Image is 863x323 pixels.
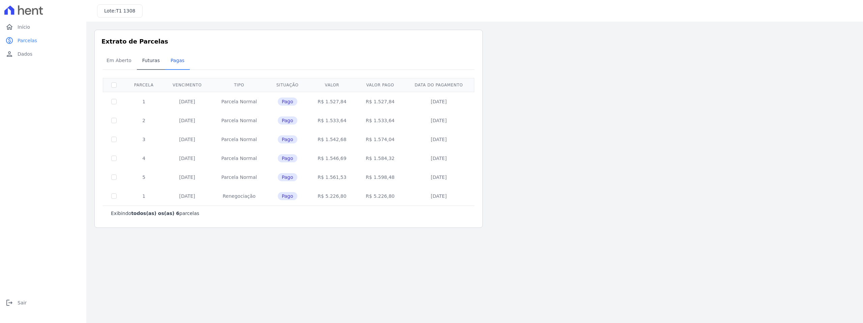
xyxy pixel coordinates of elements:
[163,111,211,130] td: [DATE]
[356,130,404,149] td: R$ 1.574,04
[111,210,199,217] p: Exibindo parcelas
[163,78,211,92] th: Vencimento
[111,118,117,123] input: Só é possível selecionar pagamentos em aberto
[137,52,165,70] a: Futuras
[163,168,211,187] td: [DATE]
[111,137,117,142] input: Só é possível selecionar pagamentos em aberto
[278,192,297,200] span: Pago
[211,149,267,168] td: Parcela Normal
[125,92,163,111] td: 1
[356,149,404,168] td: R$ 1.584,32
[125,111,163,130] td: 2
[125,149,163,168] td: 4
[211,130,267,149] td: Parcela Normal
[308,149,356,168] td: R$ 1.546,69
[18,51,32,57] span: Dados
[404,130,473,149] td: [DATE]
[308,168,356,187] td: R$ 1.561,53
[125,130,163,149] td: 3
[404,149,473,168] td: [DATE]
[102,54,136,67] span: Em Aberto
[356,111,404,130] td: R$ 1.533,64
[125,78,163,92] th: Parcela
[211,111,267,130] td: Parcela Normal
[111,174,117,180] input: Só é possível selecionar pagamentos em aberto
[163,187,211,206] td: [DATE]
[5,23,13,31] i: home
[278,98,297,106] span: Pago
[104,7,136,15] h3: Lote:
[165,52,190,70] a: Pagas
[111,193,117,199] input: Só é possível selecionar pagamentos em aberto
[5,299,13,307] i: logout
[278,154,297,162] span: Pago
[211,78,267,92] th: Tipo
[116,8,136,14] span: T1 1308
[356,92,404,111] td: R$ 1.527,84
[356,187,404,206] td: R$ 5.226,80
[101,37,476,46] h3: Extrato de Parcelas
[101,52,137,70] a: Em Aberto
[404,187,473,206] td: [DATE]
[278,135,297,143] span: Pago
[138,54,164,67] span: Futuras
[278,173,297,181] span: Pago
[404,168,473,187] td: [DATE]
[163,130,211,149] td: [DATE]
[18,24,30,30] span: Início
[308,187,356,206] td: R$ 5.226,80
[111,156,117,161] input: Só é possível selecionar pagamentos em aberto
[18,299,27,306] span: Sair
[308,130,356,149] td: R$ 1.542,68
[125,168,163,187] td: 5
[356,168,404,187] td: R$ 1.598,48
[308,92,356,111] td: R$ 1.527,84
[163,92,211,111] td: [DATE]
[5,50,13,58] i: person
[356,78,404,92] th: Valor pago
[163,149,211,168] td: [DATE]
[404,78,473,92] th: Data do pagamento
[3,34,84,47] a: paidParcelas
[211,187,267,206] td: Renegociação
[125,187,163,206] td: 1
[3,20,84,34] a: homeInício
[5,36,13,45] i: paid
[3,47,84,61] a: personDados
[111,99,117,104] input: Só é possível selecionar pagamentos em aberto
[3,296,84,309] a: logoutSair
[278,116,297,125] span: Pago
[167,54,188,67] span: Pagas
[404,92,473,111] td: [DATE]
[131,211,179,216] b: todos(as) os(as) 6
[211,92,267,111] td: Parcela Normal
[267,78,308,92] th: Situação
[18,37,37,44] span: Parcelas
[308,111,356,130] td: R$ 1.533,64
[308,78,356,92] th: Valor
[404,111,473,130] td: [DATE]
[211,168,267,187] td: Parcela Normal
